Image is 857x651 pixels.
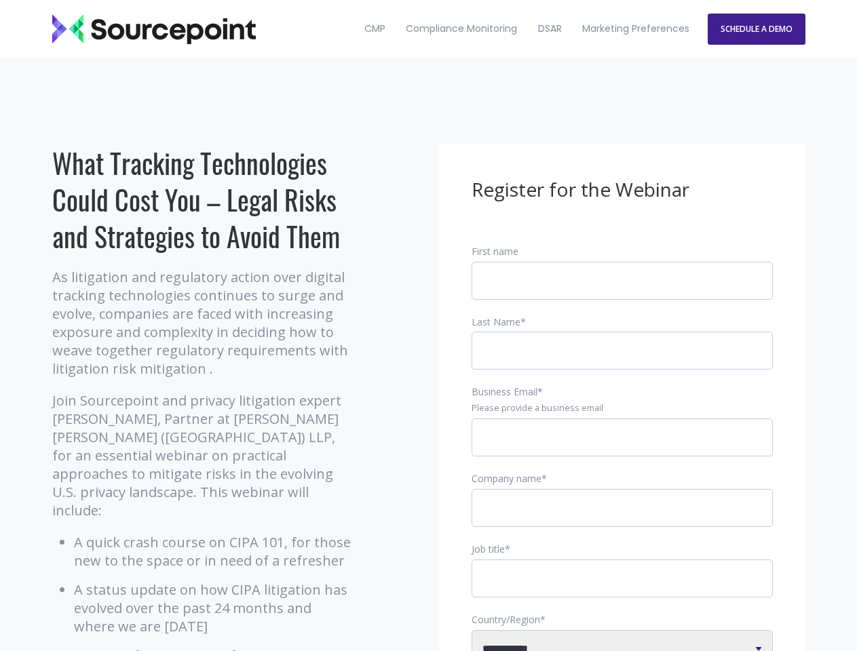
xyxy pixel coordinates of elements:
[74,533,354,570] li: A quick crash course on CIPA 101, for those new to the space or in need of a refresher
[472,385,537,398] span: Business Email
[708,14,805,45] a: SCHEDULE A DEMO
[472,245,518,258] span: First name
[472,177,773,203] h3: Register for the Webinar
[472,613,540,626] span: Country/Region
[52,268,354,378] p: As litigation and regulatory action over digital tracking technologies continues to surge and evo...
[472,315,520,328] span: Last Name
[52,391,354,519] p: Join Sourcepoint and privacy litigation expert [PERSON_NAME], Partner at [PERSON_NAME] [PERSON_NA...
[472,472,541,485] span: Company name
[52,144,354,254] h1: What Tracking Technologies Could Cost You – Legal Risks and Strategies to Avoid Them
[472,402,773,414] legend: Please provide a business email
[472,542,505,555] span: Job title
[74,580,354,635] li: A status update on how CIPA litigation has evolved over the past 24 months and where we are [DATE]
[52,14,256,44] img: Sourcepoint_logo_black_transparent (2)-2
